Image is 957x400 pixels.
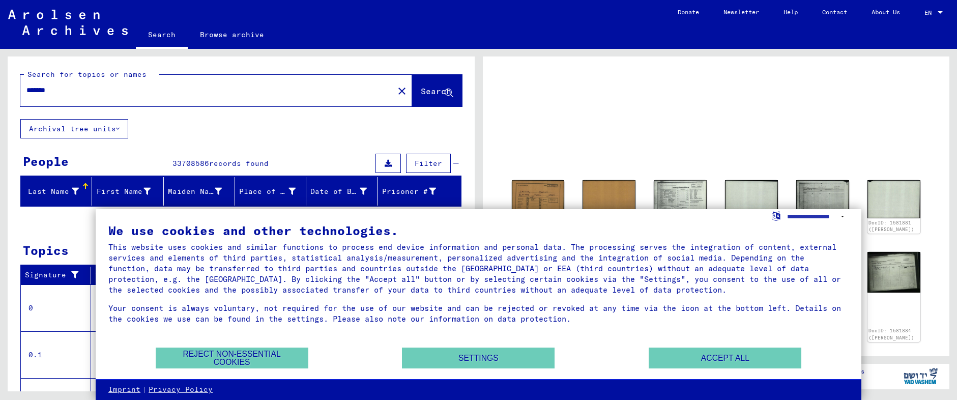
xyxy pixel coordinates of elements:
[96,183,163,199] div: First Name
[867,252,920,292] img: 002.jpg
[95,270,442,281] div: Title
[156,348,308,368] button: Reject non-essential cookies
[172,159,209,168] span: 33708586
[725,180,778,218] img: 002.jpg
[382,186,436,197] div: Prisoner #
[8,10,128,35] img: Arolsen_neg.svg
[25,267,93,283] div: Signature
[415,159,442,168] span: Filter
[21,284,91,331] td: 0
[239,186,296,197] div: Place of Birth
[108,242,849,295] div: This website uses cookies and similar functions to process end device information and personal da...
[310,186,367,197] div: Date of Birth
[168,186,222,197] div: Maiden Name
[209,159,269,168] span: records found
[136,22,188,49] a: Search
[583,180,635,218] img: 002.jpg
[235,177,306,206] mat-header-cell: Place of Birth
[108,385,140,395] a: Imprint
[396,85,408,97] mat-icon: close
[108,303,849,324] div: Your consent is always voluntary, not required for the use of our website and can be rejected or ...
[382,183,448,199] div: Prisoner #
[868,328,914,340] a: DocID: 1581884 ([PERSON_NAME])
[23,152,69,170] div: People
[27,70,147,79] mat-label: Search for topics or names
[23,241,69,260] div: Topics
[868,220,914,233] a: DocID: 1581881 ([PERSON_NAME])
[108,224,849,237] div: We use cookies and other technologies.
[239,183,308,199] div: Place of Birth
[188,22,276,47] a: Browse archive
[306,177,378,206] mat-header-cell: Date of Birth
[421,86,451,96] span: Search
[867,180,920,218] img: 002.jpg
[924,9,936,16] span: EN
[92,177,163,206] mat-header-cell: First Name
[402,348,555,368] button: Settings
[149,385,213,395] a: Privacy Policy
[168,183,235,199] div: Maiden Name
[796,180,849,218] img: 001.jpg
[25,183,92,199] div: Last Name
[20,119,128,138] button: Archival tree units
[392,80,412,101] button: Clear
[96,186,150,197] div: First Name
[21,331,91,378] td: 0.1
[649,348,801,368] button: Accept all
[378,177,460,206] mat-header-cell: Prisoner #
[25,186,79,197] div: Last Name
[21,177,92,206] mat-header-cell: Last Name
[25,270,83,280] div: Signature
[310,183,380,199] div: Date of Birth
[902,363,940,389] img: yv_logo.png
[654,180,707,218] img: 001.jpg
[164,177,235,206] mat-header-cell: Maiden Name
[95,267,452,283] div: Title
[412,75,462,106] button: Search
[512,180,565,218] img: 001.jpg
[406,154,451,173] button: Filter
